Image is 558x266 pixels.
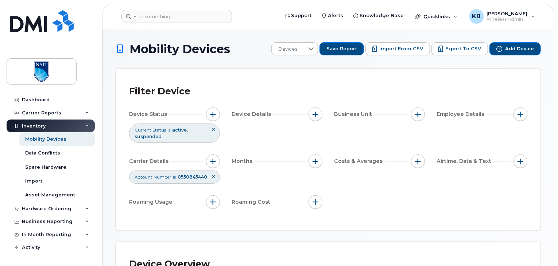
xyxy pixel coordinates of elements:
[178,174,207,180] span: 0550845440
[445,46,481,52] span: Export to CSV
[232,157,255,165] span: Months
[129,110,169,118] span: Device Status
[129,157,171,165] span: Carrier Details
[129,82,190,101] div: Filter Device
[379,46,423,52] span: Import from CSV
[232,198,272,206] span: Roaming Cost
[505,46,534,52] span: Add Device
[272,43,304,56] span: Devices
[334,157,385,165] span: Costs & Averages
[135,174,171,180] span: Account Number
[326,46,357,52] span: Save Report
[135,134,162,139] span: suspended
[365,42,430,55] button: Import from CSV
[319,42,364,55] button: Save Report
[172,127,188,133] span: active
[437,157,493,165] span: Airtime, Data & Text
[431,42,488,55] button: Export to CSV
[437,110,487,118] span: Employee Details
[232,110,273,118] span: Device Details
[135,127,166,133] span: Current Status
[489,42,541,55] button: Add Device
[334,110,374,118] span: Business Unit
[167,127,170,133] span: is
[129,43,230,55] span: Mobility Devices
[173,174,176,180] span: is
[129,198,175,206] span: Roaming Usage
